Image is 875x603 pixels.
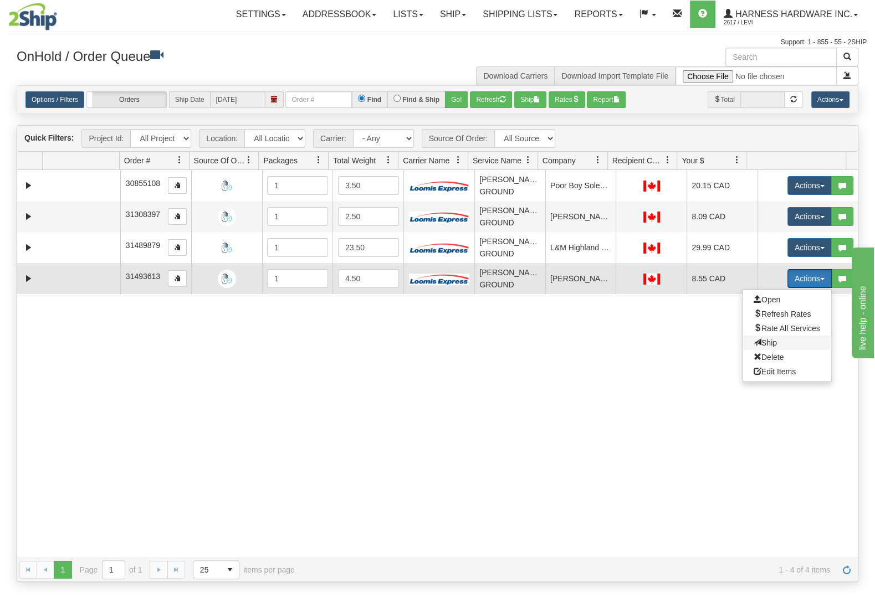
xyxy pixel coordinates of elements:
img: CA [643,274,660,285]
img: Manual [218,177,236,195]
img: CA [643,212,660,223]
a: Expand [22,210,35,224]
span: Total [708,91,740,108]
td: [PERSON_NAME] GROUND [474,232,545,263]
img: CA [643,243,660,254]
input: Import [676,66,837,85]
button: Actions [787,207,832,226]
span: Source Of Order [194,155,245,166]
input: Search [725,48,837,66]
a: Options / Filters [25,91,84,108]
a: Ship [432,1,474,28]
a: Download Carriers [483,71,547,80]
td: 20.15 CAD [687,170,758,201]
td: 8.09 CAD [687,201,758,232]
img: CA [643,181,660,192]
h3: OnHold / Order Queue [17,48,429,64]
span: Total Weight [333,155,376,166]
span: Ship Date [169,91,210,108]
a: Addressbook [294,1,385,28]
a: Refresh [838,561,856,579]
button: Search [836,48,858,66]
img: logo2617.jpg [8,3,57,30]
a: Download Import Template File [561,71,668,80]
span: 2617 / Levi [724,17,807,28]
span: Harness Hardware Inc. [733,9,852,19]
span: Order # [124,155,150,166]
span: Carrier Name [403,155,449,166]
span: 31489879 [126,241,160,250]
a: Total Weight filter column settings [379,151,398,169]
img: Loomis Express [409,211,470,223]
div: live help - online [8,7,103,20]
span: Company [543,155,576,166]
td: [PERSON_NAME] GROUND [474,201,545,232]
span: Ship [754,338,777,347]
button: Copy to clipboard [168,270,187,287]
a: Carrier Name filter column settings [449,151,468,169]
span: Source Of Order: [422,129,495,148]
button: Copy to clipboard [168,208,187,225]
td: [PERSON_NAME] [545,201,616,232]
a: Service Name filter column settings [519,151,538,169]
img: Loomis Express [409,273,470,285]
span: Your $ [682,155,704,166]
img: Loomis Express [409,180,470,192]
a: Recipient Country filter column settings [658,151,677,169]
td: L&M Highland Outfitters [545,232,616,263]
td: 29.99 CAD [687,232,758,263]
button: Actions [787,238,832,257]
span: Page sizes drop down [193,560,239,579]
span: Page of 1 [80,560,142,579]
td: [PERSON_NAME] GROUND [474,170,545,201]
span: Carrier: [313,129,353,148]
span: 31493613 [126,272,160,281]
div: grid toolbar [17,126,858,152]
td: Poor Boy Soles Bespoke Shoe C [545,170,616,201]
a: Packages filter column settings [309,151,328,169]
label: Orders [87,92,166,107]
a: Expand [22,179,35,193]
a: Your $ filter column settings [728,151,746,169]
label: Find [367,95,381,105]
input: Page 1 [103,561,125,579]
a: Expand [22,241,35,255]
span: 30855108 [126,179,160,188]
span: 1 - 4 of 4 items [310,565,830,574]
td: 8.55 CAD [687,263,758,294]
a: Expand [22,272,35,286]
img: Manual [218,270,236,288]
a: Open [743,292,831,307]
input: Order # [285,91,352,108]
a: Lists [385,1,431,28]
label: Quick Filters: [24,132,74,143]
span: Location: [199,129,244,148]
td: [PERSON_NAME] GROUND [474,263,545,294]
button: Rates [549,91,585,108]
span: Rate All Services [754,324,820,333]
img: Loomis Express [409,242,470,254]
img: Manual [218,208,236,226]
button: Report [587,91,626,108]
a: Shipping lists [474,1,566,28]
button: Actions [787,269,832,288]
button: Actions [787,176,832,195]
button: Copy to clipboard [168,239,187,256]
span: 25 [200,564,214,575]
button: Refresh [470,91,512,108]
span: Project Id: [81,129,130,148]
a: Settings [228,1,294,28]
button: Copy to clipboard [168,177,187,194]
span: Service Name [473,155,521,166]
span: Recipient Country [612,155,663,166]
button: Ship [514,91,546,108]
button: Go! [445,91,468,108]
div: Support: 1 - 855 - 55 - 2SHIP [8,38,867,47]
iframe: chat widget [850,245,874,358]
td: [PERSON_NAME] [545,263,616,294]
button: Actions [811,91,850,108]
img: Manual [218,239,236,257]
span: 31308397 [126,210,160,219]
span: Refresh Rates [754,310,811,318]
span: Page 1 [54,561,71,579]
